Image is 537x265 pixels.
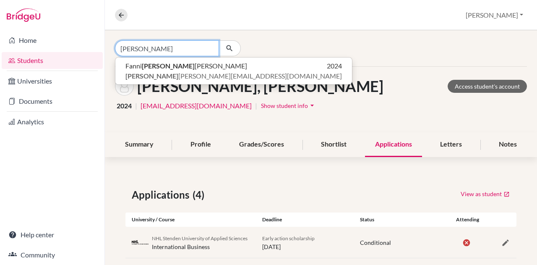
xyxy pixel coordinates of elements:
[193,187,208,202] span: (4)
[125,61,247,71] span: Fanni [PERSON_NAME]
[125,72,178,80] b: [PERSON_NAME]
[152,235,248,241] span: NHL Stenden University of Applied Sciences
[256,216,354,223] div: Deadline
[308,101,316,110] i: arrow_drop_down
[132,239,149,246] img: nl_nhl_nqbm4uum.png
[451,216,484,223] div: Attending
[255,101,257,111] span: |
[2,52,103,69] a: Students
[115,132,164,157] div: Summary
[137,77,383,95] h1: [PERSON_NAME], [PERSON_NAME]
[354,216,451,223] div: Status
[132,187,193,202] span: Applications
[2,73,103,89] a: Universities
[115,77,134,96] img: Mátyás Bartha's avatar
[125,216,256,223] div: University / Course
[152,234,248,251] div: International Business
[365,132,422,157] div: Applications
[311,132,357,157] div: Shortlist
[142,62,195,70] b: [PERSON_NAME]
[327,61,342,71] span: 2024
[125,71,342,81] span: [PERSON_NAME][EMAIL_ADDRESS][DOMAIN_NAME]
[229,132,294,157] div: Grades/Scores
[2,113,103,130] a: Analytics
[261,102,308,109] span: Show student info
[462,7,527,23] button: [PERSON_NAME]
[7,8,40,22] img: Bridge-U
[261,99,317,112] button: Show student infoarrow_drop_down
[2,93,103,110] a: Documents
[360,239,391,246] span: Conditional
[135,101,137,111] span: |
[448,80,527,93] a: Access student's account
[489,132,527,157] div: Notes
[460,187,510,200] a: View as student
[117,101,132,111] span: 2024
[141,101,252,111] a: [EMAIL_ADDRESS][DOMAIN_NAME]
[2,32,103,49] a: Home
[256,234,354,251] div: [DATE]
[2,247,103,263] a: Community
[115,58,352,84] button: Fanni[PERSON_NAME][PERSON_NAME]2024[PERSON_NAME][PERSON_NAME][EMAIL_ADDRESS][DOMAIN_NAME]
[115,40,219,56] input: Find student by name...
[180,132,221,157] div: Profile
[262,235,315,241] span: Early action scholarship
[430,132,472,157] div: Letters
[2,226,103,243] a: Help center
